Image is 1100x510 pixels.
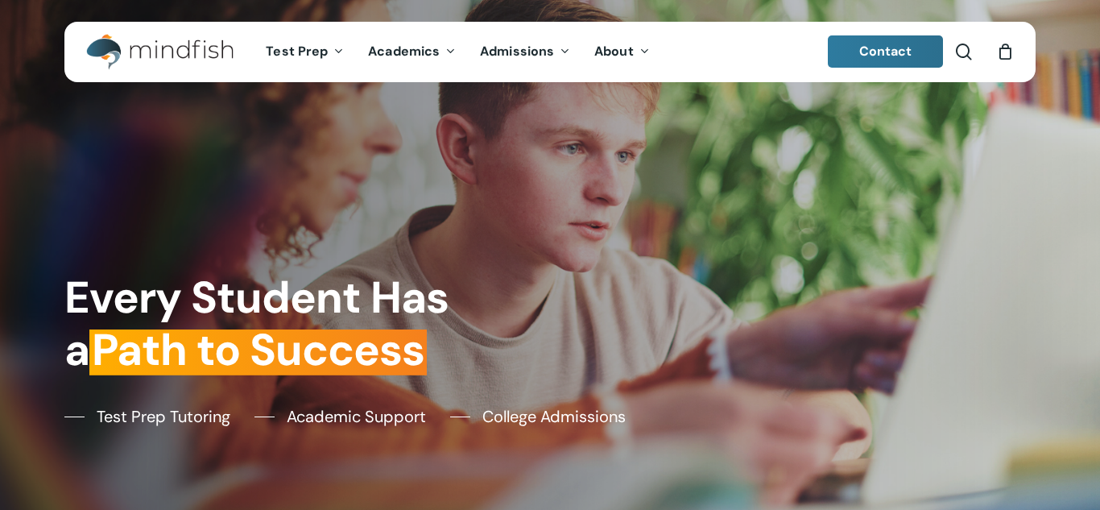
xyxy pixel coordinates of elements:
[450,404,626,429] a: College Admissions
[482,404,626,429] span: College Admissions
[97,404,230,429] span: Test Prep Tutoring
[64,272,540,377] h1: Every Student Has a
[254,22,661,82] nav: Main Menu
[582,45,662,59] a: About
[266,43,328,60] span: Test Prep
[368,43,440,60] span: Academics
[594,43,634,60] span: About
[64,22,1036,82] header: Main Menu
[89,321,427,379] em: Path to Success
[828,35,944,68] a: Contact
[254,45,356,59] a: Test Prep
[64,404,230,429] a: Test Prep Tutoring
[356,45,468,59] a: Academics
[287,404,426,429] span: Academic Support
[480,43,554,60] span: Admissions
[468,45,582,59] a: Admissions
[254,404,426,429] a: Academic Support
[859,43,912,60] span: Contact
